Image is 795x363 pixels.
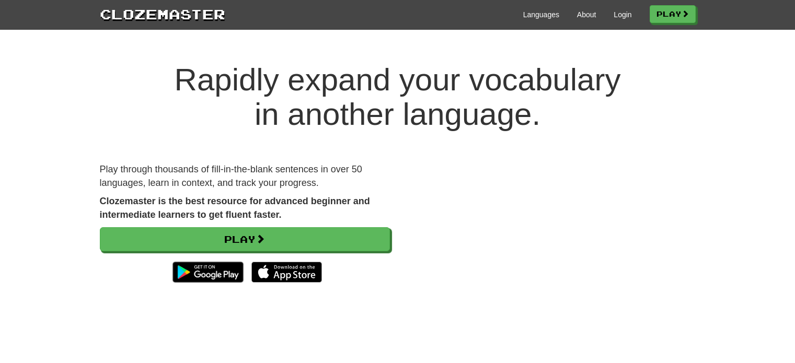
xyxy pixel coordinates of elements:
[614,9,631,20] a: Login
[523,9,559,20] a: Languages
[100,4,225,24] a: Clozemaster
[100,227,390,251] a: Play
[167,256,248,288] img: Get it on Google Play
[251,262,322,283] img: Download_on_the_App_Store_Badge_US-UK_135x40-25178aeef6eb6b83b96f5f2d004eda3bffbb37122de64afbaef7...
[100,163,390,190] p: Play through thousands of fill-in-the-blank sentences in over 50 languages, learn in context, and...
[650,5,696,23] a: Play
[100,196,370,220] strong: Clozemaster is the best resource for advanced beginner and intermediate learners to get fluent fa...
[577,9,596,20] a: About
